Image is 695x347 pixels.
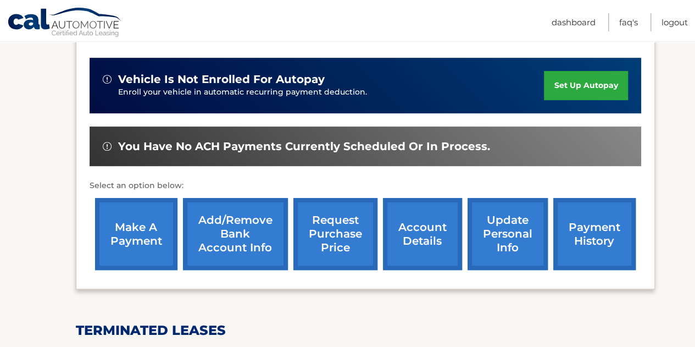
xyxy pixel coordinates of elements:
a: update personal info [468,198,548,270]
a: Add/Remove bank account info [183,198,288,270]
a: account details [383,198,462,270]
h2: terminated leases [76,322,655,339]
a: FAQ's [619,13,638,31]
a: make a payment [95,198,177,270]
a: Cal Automotive [7,7,123,39]
span: vehicle is not enrolled for autopay [118,73,325,86]
p: Enroll your vehicle in automatic recurring payment deduction. [118,86,544,98]
span: You have no ACH payments currently scheduled or in process. [118,140,490,153]
a: Logout [661,13,688,31]
p: Select an option below: [90,179,641,192]
img: alert-white.svg [103,142,112,151]
a: request purchase price [293,198,377,270]
a: Dashboard [552,13,596,31]
a: payment history [553,198,636,270]
a: set up autopay [544,71,627,100]
img: alert-white.svg [103,75,112,84]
